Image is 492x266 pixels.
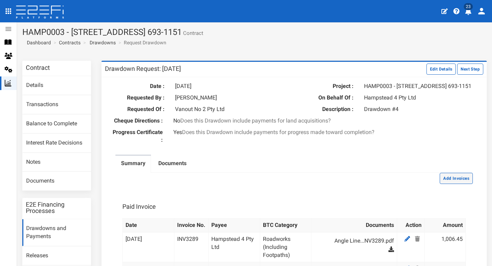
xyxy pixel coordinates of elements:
th: Payee [208,218,260,232]
a: Contracts [59,39,81,46]
button: Edit Details [426,64,456,75]
div: [PERSON_NAME] [170,94,289,102]
a: Drawdowns and Payments [22,219,91,246]
a: Next Step [457,65,483,72]
button: Next Step [457,64,483,75]
a: Drawdowns [90,39,116,46]
th: Documents [311,218,397,232]
th: Date [123,218,174,232]
h3: E2E Financing Processes [26,201,88,214]
label: Summary [121,160,145,168]
label: Date : [110,82,170,90]
span: Does this Drawdown include payments for progress made toward completion? [182,129,374,135]
h3: Paid Invoice [122,204,156,210]
div: Hampstead 4 Pty Ltd [359,94,478,102]
label: Progress Certificate : [105,128,168,145]
a: Documents [22,172,91,191]
a: Notes [22,153,91,172]
th: Invoice No. [174,218,208,232]
label: On Behalf Of : [300,94,359,102]
div: Vanout No 2 Pty Ltd [170,105,289,113]
th: Amount [424,218,465,232]
a: Delete Payee [413,235,422,243]
a: Summary [115,156,151,173]
div: HAMP0003 - [STREET_ADDRESS] 693-1151 [359,82,478,90]
td: INV3289 [174,232,208,262]
div: Drawdown #4 [359,105,478,113]
label: Cheque Directions : [105,117,168,125]
li: Request Drawdown [117,39,166,46]
label: Project : [300,82,359,90]
label: Documents [158,160,187,168]
a: Details [22,76,91,95]
td: [DATE] [123,232,174,262]
a: Balance to Complete [22,114,91,133]
div: Yes [168,128,420,136]
a: Interest Rate Decisions [22,134,91,153]
h3: Contract [26,65,50,71]
label: Requested By : [110,94,170,102]
span: Dashboard [24,40,51,45]
h1: HAMP0003 - [STREET_ADDRESS] 693-1151 [22,28,487,37]
td: Hampstead 4 Pty Ltd [208,232,260,262]
th: Action [397,218,425,232]
a: Edit Details [426,65,457,72]
td: 1,006.45 [424,232,465,262]
button: Add Invoices [440,173,473,184]
a: Documents [153,156,192,173]
a: Angle Line...NV3289.pdf [321,235,394,246]
label: Description : [300,105,359,113]
span: Does this Drawdown include payments for land acquisitions? [180,117,331,124]
h3: Drawdown Request: [DATE] [105,66,181,72]
th: BTC Category [260,218,311,232]
a: Releases [22,246,91,265]
td: Roadworks (Including Footpaths) [260,232,311,262]
label: Requested Of : [110,105,170,113]
div: [DATE] [170,82,289,90]
a: Add Invoices [440,175,473,181]
a: Dashboard [24,39,51,46]
small: Contract [182,31,203,36]
div: No [168,117,420,125]
a: Transactions [22,95,91,114]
